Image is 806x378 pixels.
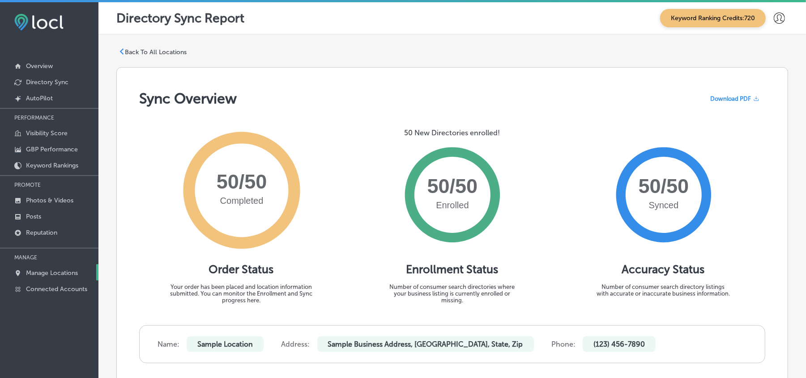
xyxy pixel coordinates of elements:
label: Name: [158,340,179,348]
p: Back To All Locations [125,48,187,56]
p: Posts [26,213,41,220]
h1: Order Status [209,262,273,276]
h1: Accuracy Status [622,262,705,276]
p: Visibility Score [26,129,68,137]
p: Directory Sync [26,78,68,86]
label: Address: [281,340,310,348]
img: fda3e92497d09a02dc62c9cd864e3231.png [14,14,64,30]
p: Keyword Rankings [26,162,78,169]
h1: Enrollment Status [406,262,498,276]
p: Directory Sync Report [116,11,244,26]
span: Keyword Ranking Credits: 720 [660,9,766,27]
span: Download PDF [710,95,751,102]
p: GBP Performance [26,146,78,153]
p: Your order has been placed and location information submitted. You can monitor the Enrollment and... [163,283,320,304]
p: 50 New Directories enrolled! [404,129,500,137]
p: Photos & Videos [26,197,73,204]
p: Sample Location [187,336,264,352]
p: Number of consumer search directories where your business listing is currently enrolled or missing. [385,283,519,304]
p: Overview [26,62,53,70]
a: Back To All Locations [119,48,187,56]
p: Sample Business Address, [GEOGRAPHIC_DATA], State, Zip [317,336,534,352]
p: Connected Accounts [26,285,87,293]
p: (123) 456-7890 [583,336,656,352]
p: Number of consumer search directory listings with accurate or inaccurate business information. [596,283,730,297]
p: Manage Locations [26,269,78,277]
p: Reputation [26,229,57,236]
p: AutoPilot [26,94,53,102]
label: Phone: [551,340,576,348]
h1: Sync Overview [139,90,237,107]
